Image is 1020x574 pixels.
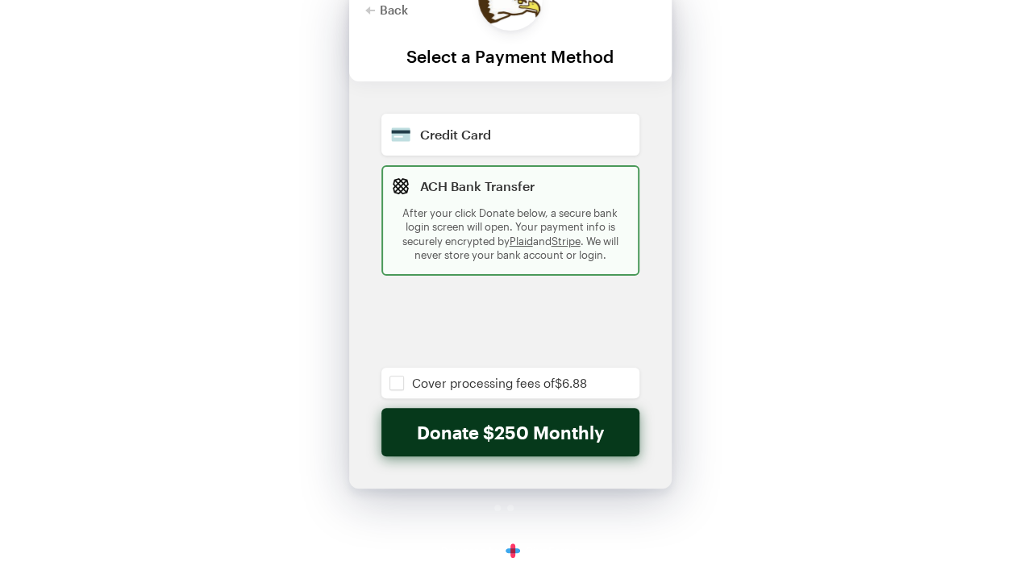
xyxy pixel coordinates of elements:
button: Donate $250 Monthly [381,408,639,456]
a: Stripe [552,235,581,247]
div: Select a Payment Method [365,47,656,65]
button: Back [365,3,408,16]
a: Secure DonationsPowered byGiveForms [441,544,579,557]
div: ACH Bank Transfer [420,180,627,193]
p: After your click Donate below, a secure bank login screen will open. Your payment info is securel... [394,206,627,263]
a: Plaid [510,235,533,247]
